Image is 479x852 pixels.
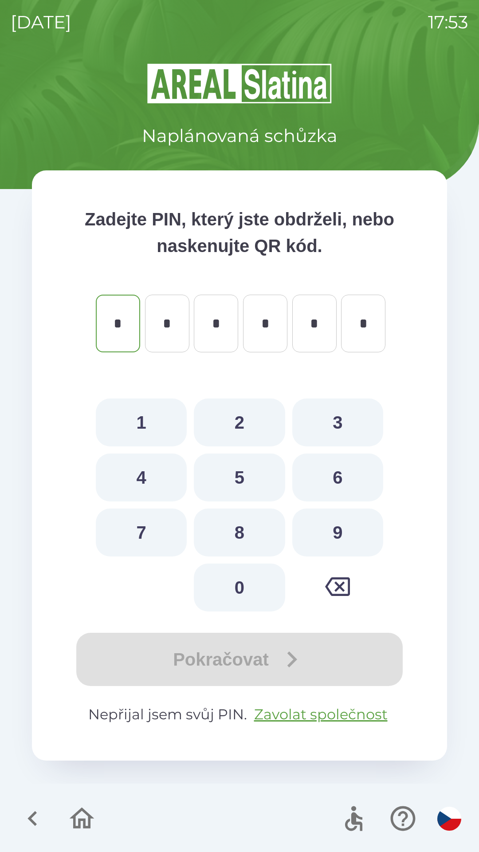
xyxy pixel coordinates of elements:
[96,509,187,556] button: 7
[428,9,468,35] p: 17:53
[194,509,285,556] button: 8
[194,398,285,446] button: 2
[437,807,461,831] img: cs flag
[67,704,412,725] p: Nepřijal jsem svůj PIN.
[67,206,412,259] p: Zadejte PIN, který jste obdrželi, nebo naskenujte QR kód.
[292,454,383,501] button: 6
[292,509,383,556] button: 9
[194,564,285,611] button: 0
[142,122,338,149] p: Naplánovaná schůzka
[96,454,187,501] button: 4
[251,704,391,725] button: Zavolat společnost
[292,398,383,446] button: 3
[194,454,285,501] button: 5
[11,9,71,35] p: [DATE]
[32,62,447,105] img: Logo
[96,398,187,446] button: 1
